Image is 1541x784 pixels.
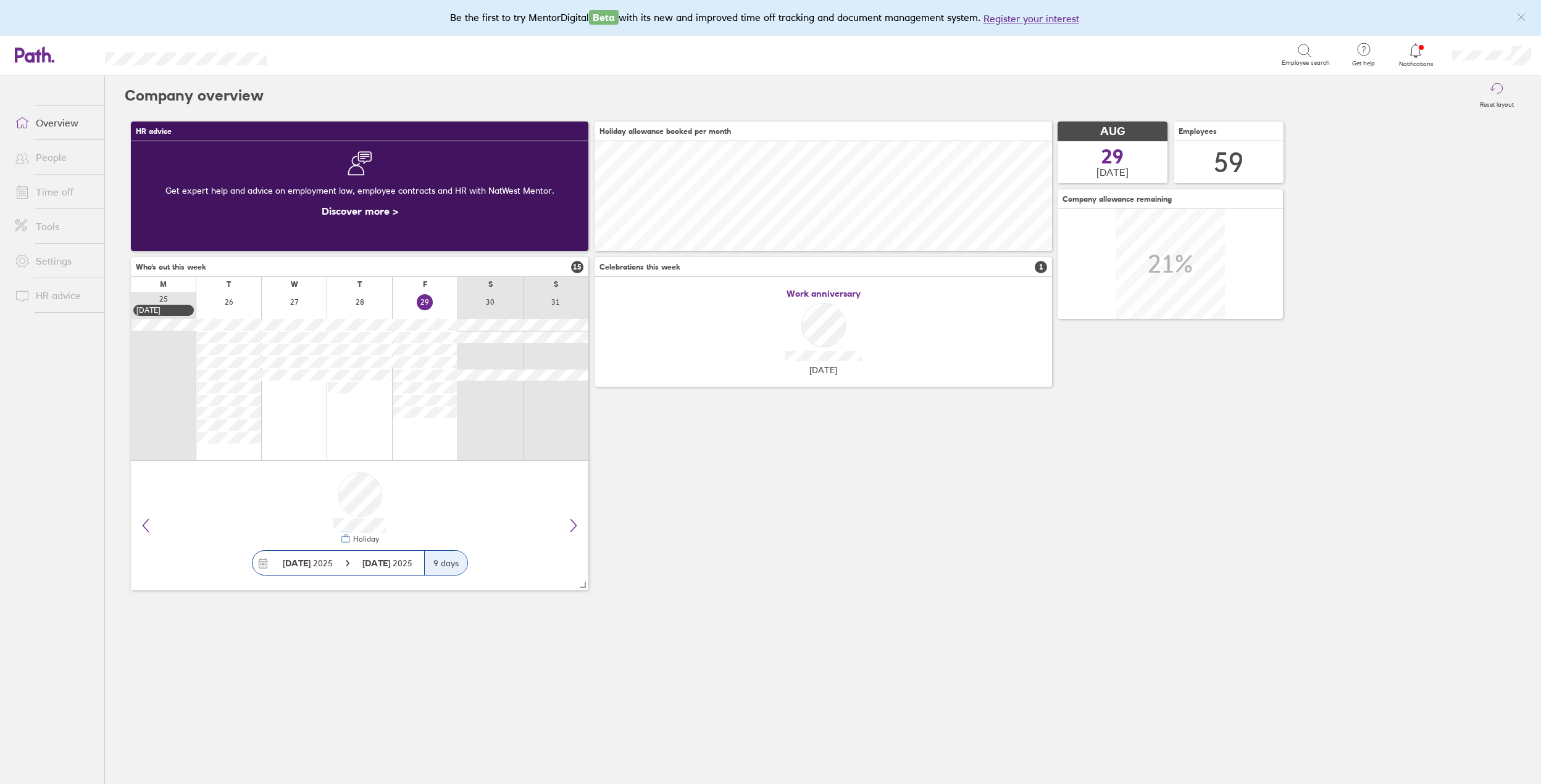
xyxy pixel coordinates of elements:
[362,558,412,568] span: 2025
[423,280,427,289] div: F
[300,49,332,60] div: Search
[125,76,264,115] h2: Company overview
[283,558,333,568] span: 2025
[1179,127,1217,136] span: Employees
[1063,195,1172,204] span: Company allowance remaining
[571,261,583,273] span: 15
[136,263,206,271] span: Who's out this week
[357,280,362,289] div: T
[5,249,104,273] a: Settings
[1472,97,1521,109] label: Reset layout
[1100,125,1125,138] span: AUG
[450,10,1092,26] div: Be the first to try MentorDigital with its new and improved time off tracking and document manage...
[5,110,104,135] a: Overview
[1214,147,1243,178] div: 59
[351,535,379,543] div: Holiday
[599,263,680,271] span: Celebrations this week
[283,558,311,569] strong: [DATE]
[809,365,837,375] span: [DATE]
[291,280,298,289] div: W
[1396,60,1436,68] span: Notifications
[5,179,104,204] a: Time off
[136,127,172,136] span: HR advice
[136,306,191,315] div: [DATE]
[227,280,231,289] div: T
[1396,42,1436,68] a: Notifications
[787,289,861,299] span: Work anniversary
[424,551,467,575] div: 9 days
[1472,76,1521,115] button: Reset layout
[589,10,619,25] span: Beta
[141,176,578,205] div: Get expert help and advice on employment law, employee contracts and HR with NatWest Mentor.
[983,11,1079,26] button: Register your interest
[488,280,493,289] div: S
[1035,261,1047,273] span: 1
[5,214,104,239] a: Tools
[1343,60,1384,67] span: Get help
[554,280,558,289] div: S
[1096,167,1129,178] span: [DATE]
[5,283,104,308] a: HR advice
[599,127,731,136] span: Holiday allowance booked per month
[362,558,393,569] strong: [DATE]
[322,205,398,217] a: Discover more >
[160,280,167,289] div: M
[5,145,104,170] a: People
[1282,59,1330,67] span: Employee search
[1101,147,1124,167] span: 29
